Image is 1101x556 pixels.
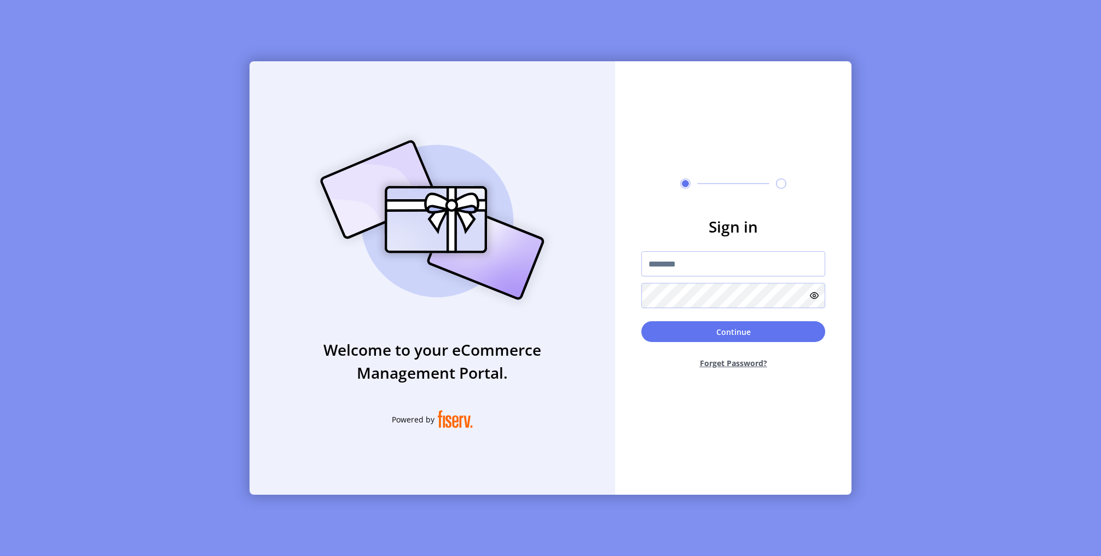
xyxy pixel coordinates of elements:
img: card_Illustration.svg [304,128,561,312]
h3: Welcome to your eCommerce Management Portal. [250,338,615,384]
h3: Sign in [641,215,825,238]
button: Continue [641,321,825,342]
button: Forget Password? [641,349,825,378]
span: Powered by [392,414,434,425]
